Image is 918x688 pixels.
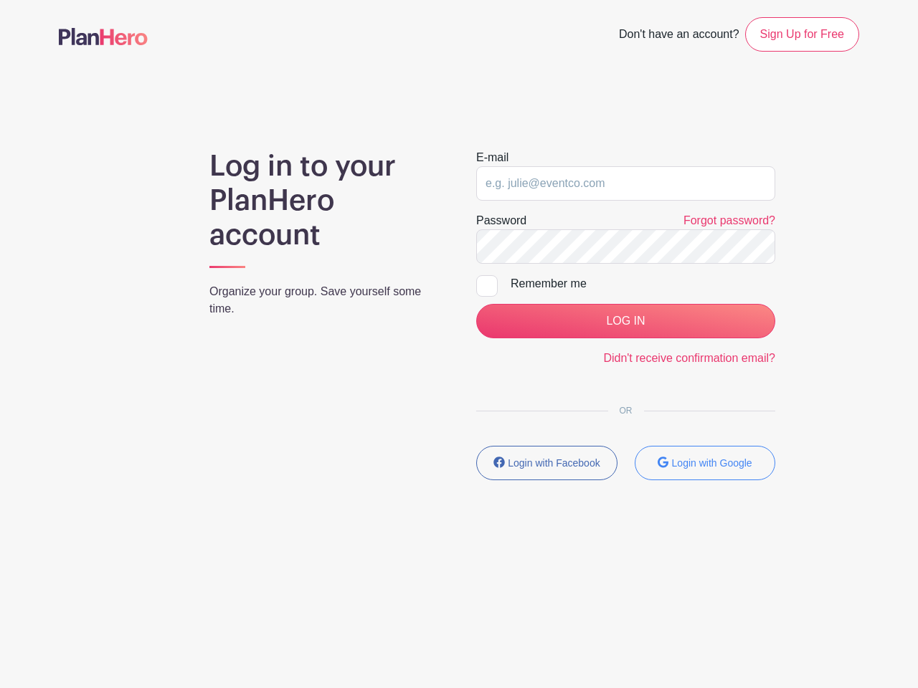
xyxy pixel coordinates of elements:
input: LOG IN [476,304,775,338]
img: logo-507f7623f17ff9eddc593b1ce0a138ce2505c220e1c5a4e2b4648c50719b7d32.svg [59,28,148,45]
span: Don't have an account? [619,20,739,52]
span: OR [608,406,644,416]
small: Login with Facebook [508,457,600,469]
label: E-mail [476,149,508,166]
input: e.g. julie@eventco.com [476,166,775,201]
button: Login with Google [635,446,776,480]
p: Organize your group. Save yourself some time. [209,283,442,317]
a: Didn't receive confirmation email? [603,352,775,364]
label: Password [476,212,526,229]
small: Login with Google [672,457,752,469]
h1: Log in to your PlanHero account [209,149,442,252]
button: Login with Facebook [476,446,617,480]
div: Remember me [511,275,775,292]
a: Forgot password? [683,214,775,226]
a: Sign Up for Free [745,17,859,52]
